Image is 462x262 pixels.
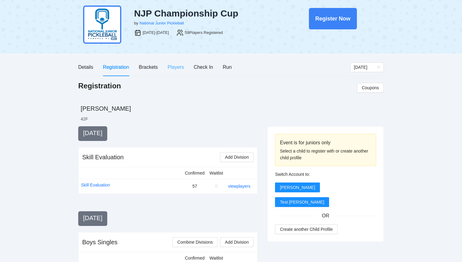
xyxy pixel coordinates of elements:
button: Combine Divisions [172,237,218,247]
div: Boys Singles [82,238,118,246]
span: Thursday [354,63,380,72]
button: [PERSON_NAME] [275,183,320,192]
div: NJP Championship Cup [134,8,277,19]
span: OR [317,212,334,220]
span: Test [PERSON_NAME] [280,199,324,205]
button: Coupons [357,83,384,93]
td: 57 [182,179,207,193]
div: by [134,20,138,26]
div: Run [223,63,232,71]
span: 0 [215,184,218,189]
div: Skill Evaluation [82,153,124,161]
img: njp-logo2.png [83,6,121,44]
span: Coupons [362,84,379,91]
a: view players [228,184,250,189]
div: [DATE]-[DATE] [143,30,169,36]
a: Skill Evaluation [81,182,110,188]
div: Brackets [139,63,158,71]
span: Combine Divisions [177,239,213,245]
h1: Registration [78,81,121,91]
button: Add Division [220,237,254,247]
div: Switch Account to: [275,171,376,178]
span: [PERSON_NAME] [280,184,315,191]
span: [DATE] [83,130,102,136]
button: Register Now [309,8,357,29]
div: Waitlist [210,170,223,176]
div: Select a child to register with or create another child profile [280,148,371,161]
div: Confirmed [185,255,205,261]
div: Waitlist [210,255,223,261]
span: Create another Child Profile [280,226,333,233]
span: Add Division [225,154,249,161]
span: [DATE] [83,215,102,221]
div: Confirmed [185,170,205,176]
div: Registration [103,63,129,71]
button: Add Division [220,152,254,162]
div: Event is for juniors only [280,139,371,146]
button: Test [PERSON_NAME] [275,197,329,207]
div: Players [168,63,184,71]
a: National Junior Pickleball [139,21,184,25]
h2: [PERSON_NAME] [81,104,384,113]
div: Details [78,63,93,71]
li: 42 F [81,116,88,122]
div: Check In [194,63,213,71]
button: Create another Child Profile [275,224,338,234]
span: Add Division [225,239,249,245]
div: 59 Players Registered [185,30,223,36]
